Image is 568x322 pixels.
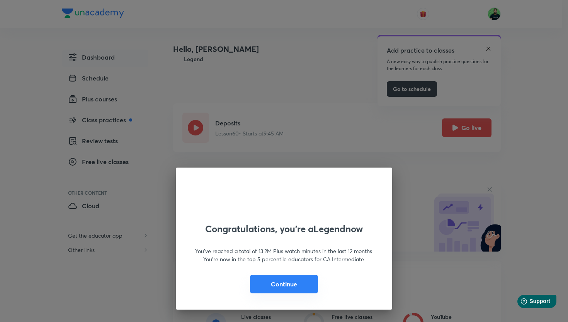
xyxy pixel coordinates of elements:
[499,292,559,313] iframe: Help widget launcher
[194,247,374,263] p: You’ve reached a total of 13.2M Plus watch minutes in the last 12 months. You’re now in the top 5...
[205,223,363,235] span: Congratulations, you’re a Legend now
[250,275,318,293] button: Continue
[260,183,308,214] img: badge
